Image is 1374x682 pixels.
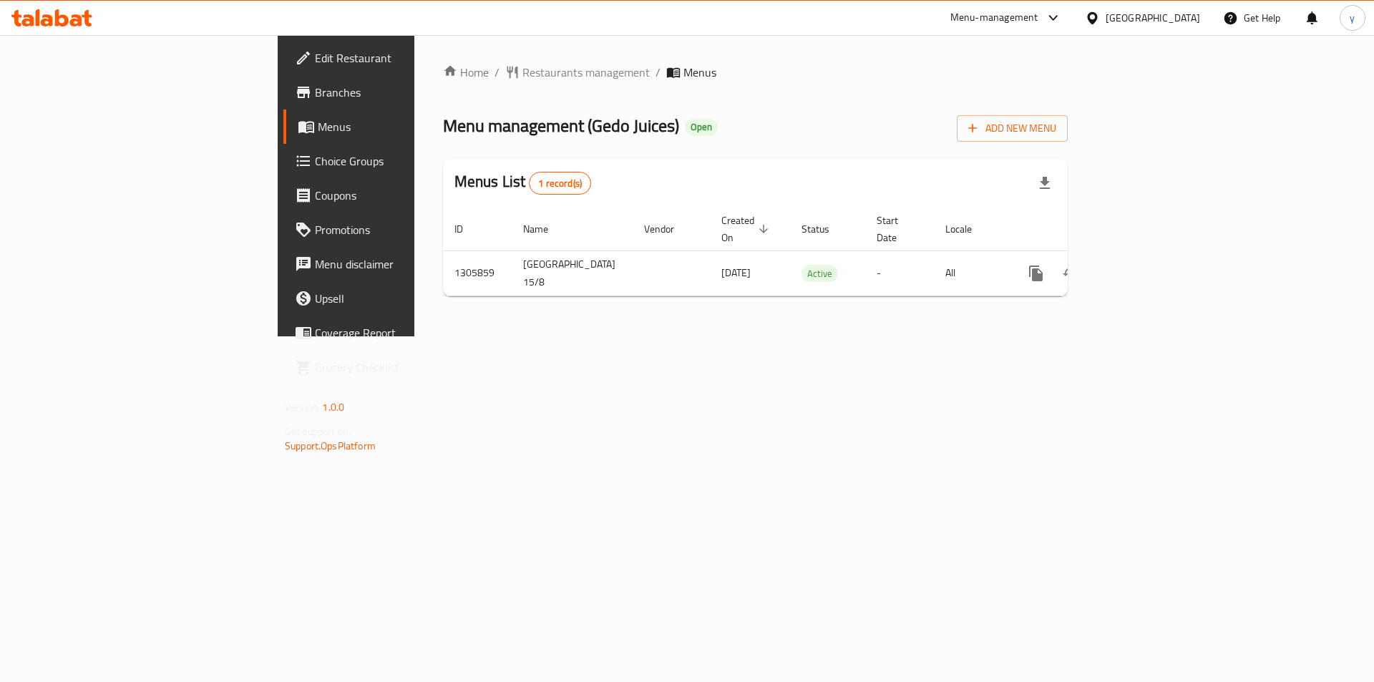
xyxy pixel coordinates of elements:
[283,178,507,213] a: Coupons
[443,64,1068,81] nav: breadcrumb
[685,119,718,136] div: Open
[721,212,773,246] span: Created On
[454,220,482,238] span: ID
[1350,10,1355,26] span: y
[283,75,507,109] a: Branches
[454,171,591,195] h2: Menus List
[315,221,496,238] span: Promotions
[1008,208,1168,251] th: Actions
[283,109,507,144] a: Menus
[1053,256,1088,291] button: Change Status
[1106,10,1200,26] div: [GEOGRAPHIC_DATA]
[644,220,693,238] span: Vendor
[315,187,496,204] span: Coupons
[934,250,1008,296] td: All
[318,118,496,135] span: Menus
[283,213,507,247] a: Promotions
[285,398,320,416] span: Version:
[512,250,633,296] td: [GEOGRAPHIC_DATA] 15/8
[523,220,567,238] span: Name
[283,350,507,384] a: Grocery Checklist
[315,255,496,273] span: Menu disclaimer
[283,316,507,350] a: Coverage Report
[1019,256,1053,291] button: more
[968,120,1056,137] span: Add New Menu
[945,220,990,238] span: Locale
[315,152,496,170] span: Choice Groups
[1028,166,1062,200] div: Export file
[283,281,507,316] a: Upsell
[801,265,838,282] div: Active
[685,121,718,133] span: Open
[315,84,496,101] span: Branches
[443,109,679,142] span: Menu management ( Gedo Juices )
[315,359,496,376] span: Grocery Checklist
[529,172,591,195] div: Total records count
[315,49,496,67] span: Edit Restaurant
[443,208,1168,296] table: enhanced table
[505,64,650,81] a: Restaurants management
[322,398,344,416] span: 1.0.0
[721,263,751,282] span: [DATE]
[522,64,650,81] span: Restaurants management
[683,64,716,81] span: Menus
[285,422,351,441] span: Get support on:
[283,247,507,281] a: Menu disclaimer
[801,266,838,282] span: Active
[865,250,934,296] td: -
[283,144,507,178] a: Choice Groups
[877,212,917,246] span: Start Date
[801,220,848,238] span: Status
[315,290,496,307] span: Upsell
[530,177,590,190] span: 1 record(s)
[957,115,1068,142] button: Add New Menu
[285,437,376,455] a: Support.OpsPlatform
[283,41,507,75] a: Edit Restaurant
[656,64,661,81] li: /
[950,9,1038,26] div: Menu-management
[315,324,496,341] span: Coverage Report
